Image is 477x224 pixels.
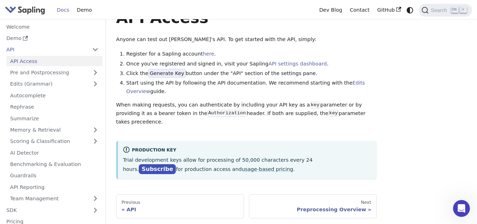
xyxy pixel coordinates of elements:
[2,33,102,44] a: Demo
[6,90,102,100] a: Autocomplete
[6,148,102,158] a: AI Detector
[429,7,451,13] span: Search
[2,22,102,32] a: Welcome
[249,194,377,218] a: NextPreprocessing Overview
[405,5,415,15] button: Switch between dark and light mode (currently system mode)
[242,166,293,172] a: usage-based pricing
[116,194,244,218] a: PreviousAPI
[121,206,238,213] div: API
[6,171,102,181] a: Guardrails
[73,5,96,16] a: Demo
[6,102,102,112] a: Rephrase
[419,4,472,17] button: Search (Ctrl+K)
[310,102,320,109] code: key
[346,5,374,16] a: Contact
[328,110,339,117] code: key
[123,146,371,155] div: Production Key
[6,159,102,170] a: Benchmarking & Evaluation
[6,56,102,66] a: API Access
[126,79,377,96] li: Start using the API by following the API documentation. We recommend starting with the guide.
[254,200,371,205] div: Next
[254,206,371,213] div: Preprocessing Overview
[5,5,48,15] a: Sapling.ai
[116,194,377,218] nav: Docs pages
[116,35,377,44] p: Anyone can test out [PERSON_NAME]'s API. To get started with the API, simply:
[6,68,102,78] a: Pre and Postprocessing
[460,7,467,13] kbd: K
[126,50,377,58] li: Register for a Sapling account .
[139,164,176,174] a: Subscribe
[88,45,102,55] button: Collapse sidebar category 'API'
[6,79,102,89] a: Edits (Grammar)
[116,101,377,126] p: When making requests, you can authenticate by including your API key as a parameter or by providi...
[123,156,371,174] p: Trial development keys allow for processing of 50,000 characters every 24 hours. for production a...
[268,61,327,67] a: API settings dashboard
[315,5,346,16] a: Dev Blog
[373,5,405,16] a: GitHub
[121,200,238,205] div: Previous
[2,205,88,215] a: SDK
[6,194,102,204] a: Team Management
[207,110,246,117] code: Authorization
[5,5,45,15] img: Sapling.ai
[53,5,73,16] a: Docs
[453,200,470,217] iframe: Intercom live chat
[6,182,102,192] a: API Reporting
[148,69,186,77] span: Generate Key
[6,136,102,147] a: Scoring & Classification
[6,125,102,135] a: Memory & Retrieval
[126,69,377,78] li: Click the button under the "API" section of the settings pane.
[88,205,102,215] button: Expand sidebar category 'SDK'
[203,51,214,57] a: here
[126,60,377,68] li: Once you've registered and signed in, visit your Sapling .
[6,113,102,124] a: Summarize
[2,45,88,55] a: API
